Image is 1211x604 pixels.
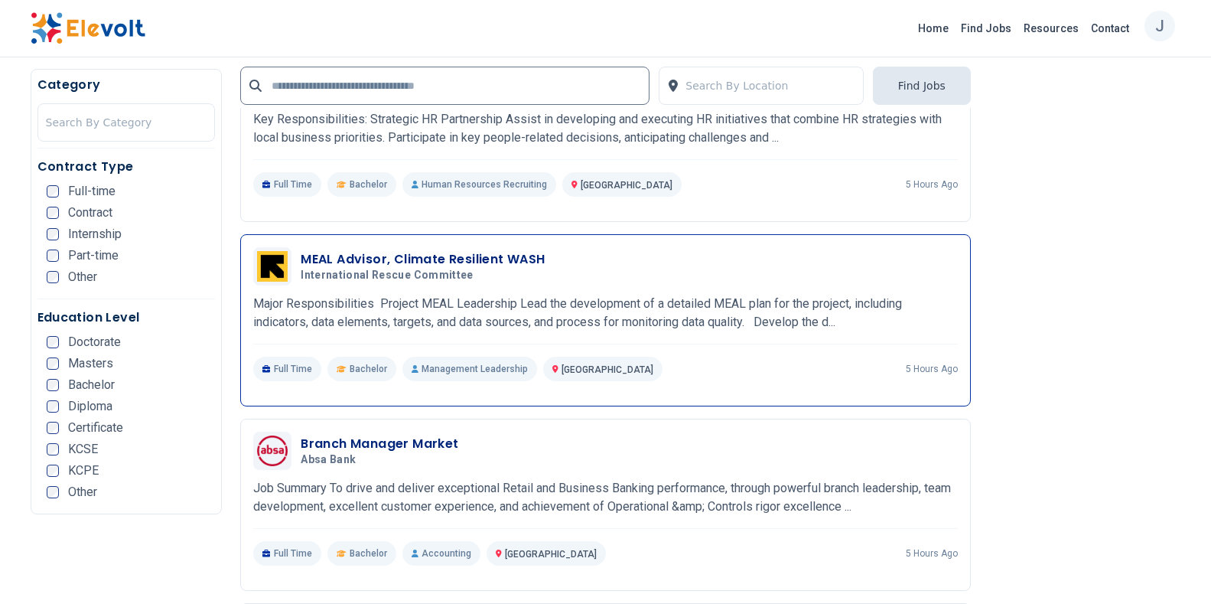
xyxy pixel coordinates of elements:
span: Masters [68,358,113,370]
span: Bachelor [68,379,115,391]
button: J [1144,11,1175,41]
input: Internship [47,228,59,240]
p: Full Time [253,172,321,197]
span: Absa Bank [301,453,356,467]
input: KCPE [47,465,59,477]
span: Contract [68,207,112,219]
p: 5 hours ago [906,363,958,375]
p: Full Time [253,541,321,566]
span: [GEOGRAPHIC_DATA] [562,364,653,375]
span: International Rescue Committee [301,269,474,282]
img: Elevolt [31,12,145,44]
input: Certificate [47,422,59,434]
input: Other [47,271,59,283]
input: Masters [47,358,59,370]
p: 5 hours ago [906,178,958,191]
p: 5 hours ago [906,547,958,560]
p: Major Responsibilities Project MEAL Leadership Lead the development of a detailed MEAL plan for t... [253,295,958,331]
img: Absa Bank [257,436,288,466]
input: Part-time [47,250,59,262]
span: Other [68,486,97,498]
a: Resources [1017,16,1085,41]
a: International Rescue CommitteeMEAL Advisor, Climate Resilient WASHInternational Rescue CommitteeM... [253,247,958,381]
p: Key Responsibilities: Strategic HR Partnership Assist in developing and executing HR initiatives ... [253,110,958,147]
p: Accounting [402,541,480,566]
iframe: Advertisement [989,69,1181,528]
span: Full-time [68,185,116,198]
span: Certificate [68,422,123,434]
h3: Branch Manager Market [301,435,458,453]
input: Bachelor [47,379,59,391]
span: Bachelor [350,178,387,191]
h5: Category [37,76,216,94]
a: Absa BankBranch Manager MarketAbsa BankJob Summary To drive and deliver exceptional Retail and Bu... [253,432,958,566]
span: [GEOGRAPHIC_DATA] [581,180,672,191]
h5: Education Level [37,309,216,327]
input: Other [47,486,59,498]
input: KCSE [47,443,59,455]
span: Other [68,271,97,283]
h3: MEAL Advisor, Climate Resilient WASH [301,250,545,269]
p: Job Summary To drive and deliver exceptional Retail and Business Banking performance, through pow... [253,479,958,516]
span: [GEOGRAPHIC_DATA] [505,549,597,560]
span: KCPE [68,465,99,477]
p: J [1155,7,1164,45]
button: Find Jobs [873,67,971,105]
a: Home [912,16,955,41]
p: Management Leadership [402,357,537,381]
span: KCSE [68,443,98,455]
p: Human Resources Recruiting [402,172,556,197]
span: Internship [68,228,122,240]
input: Full-time [47,185,59,198]
img: International Rescue Committee [257,251,288,282]
span: Bachelor [350,547,387,560]
input: Doctorate [47,336,59,348]
span: Doctorate [68,336,121,348]
span: Diploma [68,400,112,413]
span: Part-time [68,250,119,262]
a: Find Jobs [955,16,1017,41]
p: Full Time [253,357,321,381]
iframe: Chat Widget [1134,531,1211,604]
span: Bachelor [350,363,387,375]
a: Contact [1085,16,1135,41]
h5: Contract Type [37,158,216,176]
input: Contract [47,207,59,219]
input: Diploma [47,400,59,413]
a: IQVIAHR Business PartnerIQVIAKey Responsibilities: Strategic HR Partnership Assist in developing ... [253,63,958,197]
